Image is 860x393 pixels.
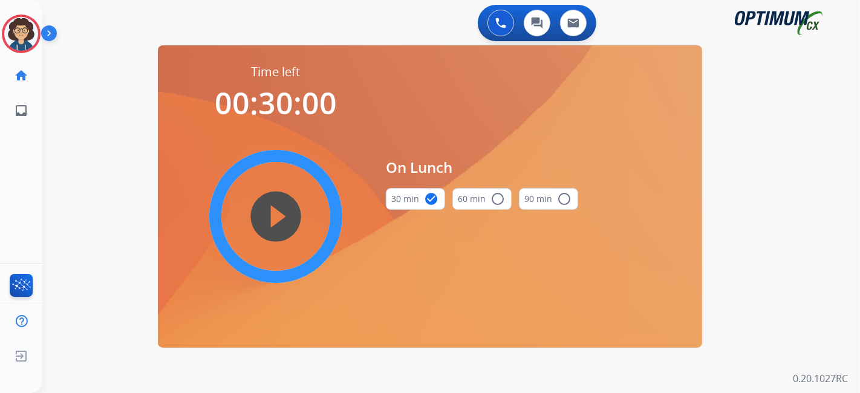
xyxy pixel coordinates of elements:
button: 60 min [452,188,512,210]
img: avatar [4,17,38,51]
mat-icon: inbox [14,103,28,118]
mat-icon: radio_button_unchecked [557,192,572,206]
mat-icon: play_circle_filled [269,209,283,224]
button: 90 min [519,188,578,210]
button: 30 min [386,188,445,210]
span: Time left [252,63,301,80]
p: 0.20.1027RC [793,371,848,386]
mat-icon: radio_button_unchecked [490,192,505,206]
mat-icon: home [14,68,28,83]
mat-icon: check_circle [424,192,438,206]
span: 00:30:00 [215,82,337,123]
span: On Lunch [386,157,578,178]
